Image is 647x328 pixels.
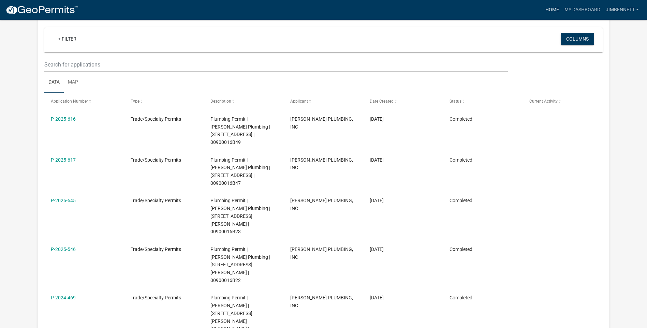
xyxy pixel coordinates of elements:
span: 02/27/2025 [370,157,384,163]
span: Description [210,99,231,104]
a: P-2025-616 [51,116,76,122]
span: Application Number [51,99,88,104]
datatable-header-cell: Date Created [363,93,443,109]
span: JIM BENNETT'S PLUMBING, INC [290,116,353,130]
a: P-2024-469 [51,295,76,300]
span: 01/30/2025 [370,198,384,203]
a: P-2025-546 [51,247,76,252]
a: jimbennett [603,3,642,16]
span: 01/30/2025 [370,247,384,252]
span: Plumbing Permit | Jim Bennett's Plumbing | 189 WYNN CT, Tallahassee 32317 | 00900016B23 [210,198,270,234]
span: Trade/Specialty Permits [131,198,181,203]
span: 02/27/2025 [370,116,384,122]
span: 12/30/2024 [370,295,384,300]
span: JIM BENNETT'S PLUMBING, INC [290,247,353,260]
span: Type [131,99,139,104]
a: My Dashboard [562,3,603,16]
button: Columns [561,33,594,45]
datatable-header-cell: Applicant [283,93,363,109]
span: Completed [450,198,472,203]
span: Completed [450,295,472,300]
span: JIM BENNETT'S PLUMBING, INC [290,157,353,170]
span: Plumbing Permit | Jim Bennett's Plumbing | 185 WYNN CT, Tallahassee 32317 | 00900016B22 [210,247,270,283]
a: P-2025-545 [51,198,76,203]
datatable-header-cell: Type [124,93,204,109]
span: Trade/Specialty Permits [131,295,181,300]
span: Plumbing Permit | Jim Bennett's Plumbing | 340 MICHAELS WAY, Bainbridge 39819 | 00900016B49 [210,116,270,145]
a: Data [44,72,64,93]
span: Trade/Specialty Permits [131,157,181,163]
span: Completed [450,116,472,122]
input: Search for applications [44,58,508,72]
span: Applicant [290,99,308,104]
span: Trade/Specialty Permits [131,116,181,122]
span: Completed [450,157,472,163]
span: Current Activity [529,99,558,104]
a: P-2025-617 [51,157,76,163]
span: JIM BENNETT'S PLUMBING, INC [290,198,353,211]
a: + Filter [53,33,82,45]
a: Map [64,72,82,93]
span: Completed [450,247,472,252]
datatable-header-cell: Application Number [44,93,124,109]
datatable-header-cell: Status [443,93,523,109]
span: Plumbing Permit | Jim Bennett's Plumbing | 332 MICHAELS WAY, Bainbridge 39819 | 00900016B47 [210,157,270,186]
span: JIM BENNETT'S PLUMBING, INC [290,295,353,308]
datatable-header-cell: Current Activity [523,93,603,109]
datatable-header-cell: Description [204,93,284,109]
span: Status [450,99,461,104]
a: Home [543,3,562,16]
span: Trade/Specialty Permits [131,247,181,252]
span: Date Created [370,99,394,104]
